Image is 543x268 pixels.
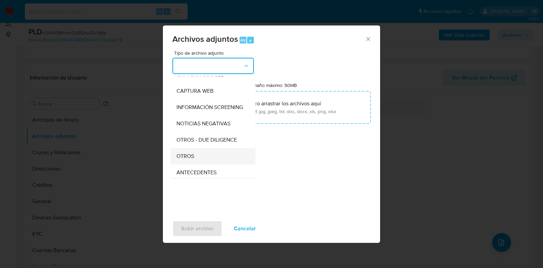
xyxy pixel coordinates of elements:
[176,137,237,143] span: OTROS - DUE DILIGENCE
[174,51,256,55] span: Tipo de archivo adjunto
[176,104,243,111] span: INFORMACIÓN SCREENING
[365,36,371,42] button: Cerrar
[176,120,230,127] span: NOTICIAS NEGATIVAS
[234,221,256,236] span: Cancelar
[240,37,246,43] span: Alt
[172,33,238,45] span: Archivos adjuntos
[225,220,265,237] button: Cancelar
[176,169,217,176] span: ANTECEDENTES
[248,82,297,88] label: Tamaño máximo: 50MB
[249,37,251,43] span: a
[176,153,194,160] span: OTROS
[176,88,213,94] span: CAPTURA WEB
[176,71,224,78] span: CAPTURA GOOGLE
